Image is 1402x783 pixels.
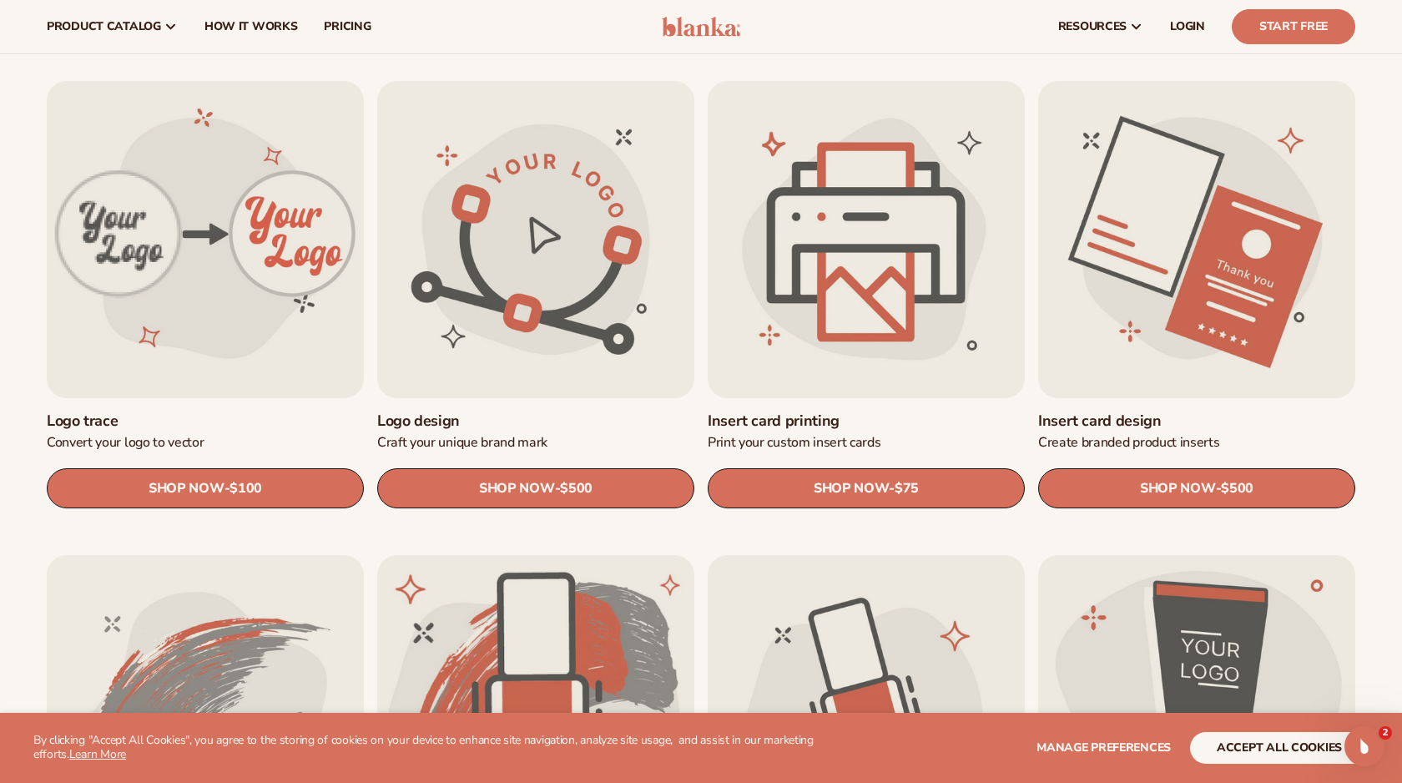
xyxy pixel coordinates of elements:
span: SHOP NOW [1140,481,1215,497]
button: Manage preferences [1036,732,1171,764]
a: Insert card design [1038,412,1355,431]
span: $500 [1221,481,1253,497]
span: 2 [1379,726,1392,740]
button: accept all cookies [1190,732,1369,764]
span: $100 [229,481,262,497]
a: SHOP NOW- $500 [1038,468,1355,508]
a: SHOP NOW- $75 [708,468,1025,508]
span: How It Works [204,20,298,33]
span: SHOP NOW [479,481,554,497]
span: SHOP NOW [814,481,889,497]
iframe: Intercom live chat [1344,726,1384,766]
a: Logo trace [47,412,364,431]
img: logo [662,17,741,37]
span: LOGIN [1170,20,1205,33]
span: product catalog [47,20,161,33]
span: Manage preferences [1036,740,1171,755]
span: $75 [895,481,919,497]
a: Start Free [1232,9,1355,44]
span: $500 [560,481,593,497]
span: resources [1058,20,1127,33]
a: SHOP NOW- $100 [47,468,364,508]
a: Learn More [69,746,126,762]
span: pricing [324,20,371,33]
p: By clicking "Accept All Cookies", you agree to the storing of cookies on your device to enhance s... [33,734,818,762]
a: SHOP NOW- $500 [377,468,694,508]
a: Logo design [377,412,694,431]
a: Insert card printing [708,412,1025,431]
span: SHOP NOW [149,481,224,497]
